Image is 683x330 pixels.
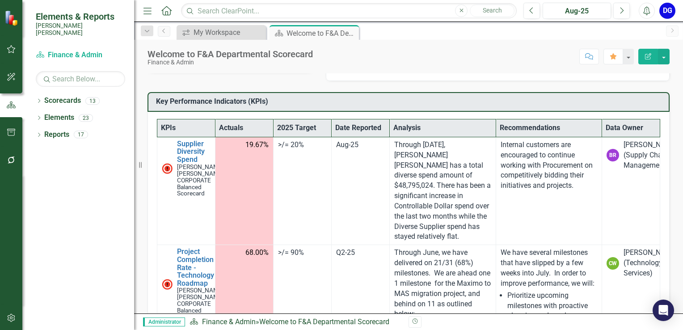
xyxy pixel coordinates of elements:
[177,248,224,287] a: Project Completion Rate - Technology Roadmap
[202,317,256,326] a: Finance & Admin
[36,71,125,87] input: Search Below...
[336,140,385,150] div: Aug-25
[501,140,597,191] p: Internal customers are encouraged to continue working with Procurement on competitively bidding t...
[157,137,215,245] td: Double-Click to Edit Right Click for Context Menu
[496,137,602,245] td: Double-Click to Edit
[179,27,264,38] a: My Workspace
[287,28,357,39] div: Welcome to F&A Departmental Scorecard
[190,317,402,327] div: »
[177,287,224,321] span: [PERSON_NAME] [PERSON_NAME] CORPORATE Balanced Scorecard
[483,7,502,14] span: Search
[278,248,304,257] span: >/= 90%
[4,10,20,26] img: ClearPoint Strategy
[470,4,514,17] button: Search
[245,140,269,150] span: 19.67%
[659,3,675,19] button: DG
[394,248,491,319] p: Through June, we have delivered on 21/31 (68%) milestones. We are ahead one 1 milestone for the M...
[181,3,517,19] input: Search ClearPoint...
[624,248,677,279] div: [PERSON_NAME] (Technology Services)
[501,248,597,288] p: We have several milestones that have slipped by a few weeks into July. In order to improve perfor...
[162,163,173,174] img: Below MIN Target
[607,257,619,270] div: CW
[607,149,619,161] div: BR
[336,248,385,258] div: Q2-25
[546,6,608,17] div: Aug-25
[259,317,389,326] div: Welcome to F&A Departmental Scorecard
[274,137,332,245] td: Double-Click to Edit
[390,137,496,245] td: Double-Click to Edit
[543,3,611,19] button: Aug-25
[36,22,125,37] small: [PERSON_NAME] [PERSON_NAME]
[394,140,491,242] p: Through [DATE], [PERSON_NAME] [PERSON_NAME] has a total diverse spend amount of $48,795,024. Ther...
[44,130,69,140] a: Reports
[278,140,304,149] span: >/= 20%
[148,49,313,59] div: Welcome to F&A Departmental Scorecard
[143,317,185,326] span: Administrator
[653,300,674,321] div: Open Intercom Messenger
[162,279,173,290] img: Not Meeting Target
[245,248,269,258] span: 68.00%
[624,140,677,171] div: [PERSON_NAME] (Supply Chain Management)
[156,97,664,106] h3: Key Performance Indicators (KPIs)
[148,59,313,66] div: Finance & Admin
[36,50,125,60] a: Finance & Admin
[44,96,81,106] a: Scorecards
[79,114,93,122] div: 23
[44,113,74,123] a: Elements
[194,27,264,38] div: My Workspace
[36,11,125,22] span: Elements & Reports
[177,140,224,164] a: Supplier Diversity Spend
[602,137,660,245] td: Double-Click to Edit
[74,131,88,139] div: 17
[85,97,100,105] div: 13
[177,163,224,197] span: [PERSON_NAME] [PERSON_NAME] CORPORATE Balanced Scorecard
